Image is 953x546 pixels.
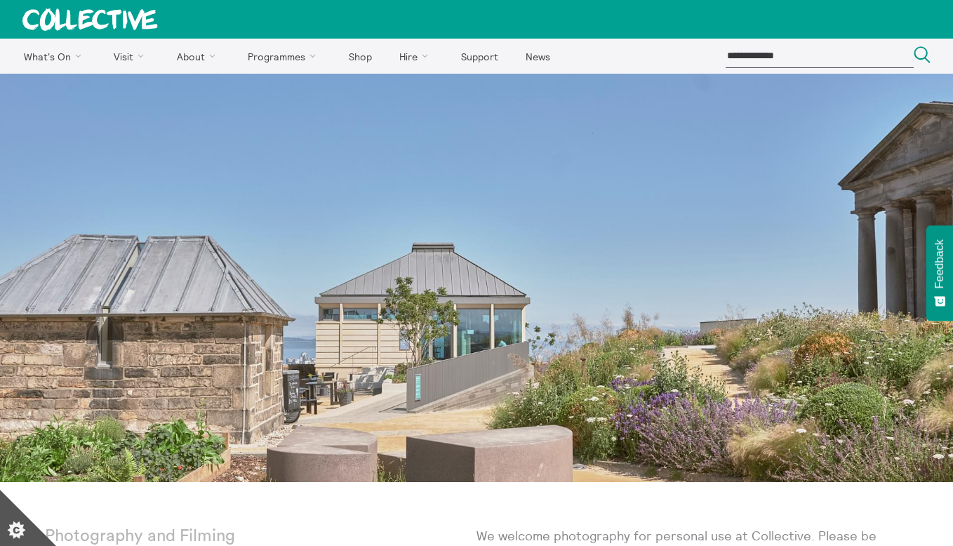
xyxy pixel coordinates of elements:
[11,39,99,74] a: What's On
[513,39,562,74] a: News
[933,239,946,288] span: Feedback
[164,39,233,74] a: About
[102,39,162,74] a: Visit
[236,39,334,74] a: Programmes
[926,225,953,321] button: Feedback - Show survey
[387,39,446,74] a: Hire
[336,39,384,74] a: Shop
[448,39,510,74] a: Support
